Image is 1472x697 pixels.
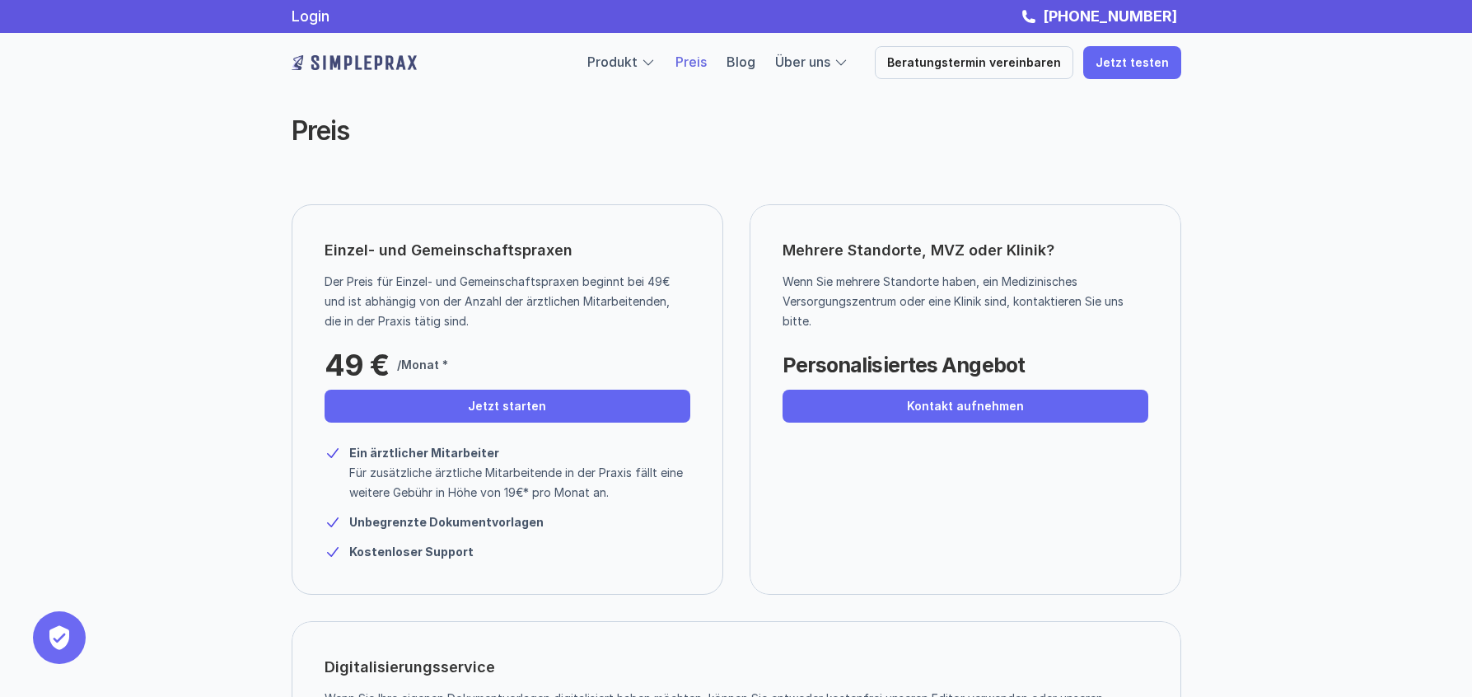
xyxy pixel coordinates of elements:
[325,390,690,423] a: Jetzt starten
[325,237,572,264] p: Einzel- und Gemeinschaftspraxen
[783,237,1148,264] p: Mehrere Standorte, MVZ oder Klinik?
[775,54,830,70] a: Über uns
[349,446,499,460] strong: Ein ärztlicher Mitarbeiter
[783,390,1148,423] a: Kontakt aufnehmen
[325,272,678,331] p: Der Preis für Einzel- und Gemeinschaftspraxen beginnt bei 49€ und ist abhängig von der Anzahl der...
[325,348,389,381] p: 49 €
[1083,46,1181,79] a: Jetzt testen
[1039,7,1181,25] a: [PHONE_NUMBER]
[1096,56,1169,70] p: Jetzt testen
[1043,7,1177,25] strong: [PHONE_NUMBER]
[783,272,1136,331] p: Wenn Sie mehrere Standorte haben, ein Medizinisches Versorgungszentrum oder eine Klinik sind, kon...
[397,355,448,375] p: /Monat *
[325,654,495,681] p: Digitalisierungsservice
[292,115,909,147] h2: Preis
[468,400,546,414] p: Jetzt starten
[349,515,544,529] strong: Unbegrenzte Dokumentvorlagen
[907,400,1024,414] p: Kontakt aufnehmen
[783,348,1025,381] p: Personalisiertes Angebot
[349,463,690,503] p: Für zusätzliche ärztliche Mitarbeitende in der Praxis fällt eine weitere Gebühr in Höhe von 19€* ...
[292,7,329,25] a: Login
[727,54,755,70] a: Blog
[875,46,1073,79] a: Beratungstermin vereinbaren
[587,54,638,70] a: Produkt
[887,56,1061,70] p: Beratungstermin vereinbaren
[349,545,474,559] strong: Kostenloser Support
[675,54,707,70] a: Preis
